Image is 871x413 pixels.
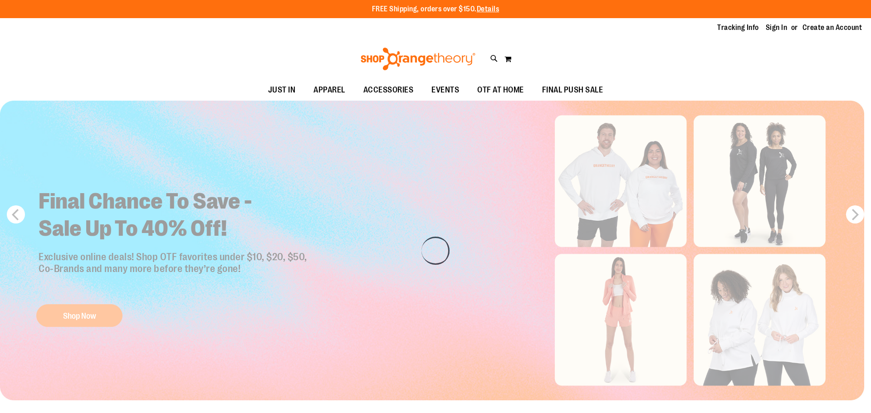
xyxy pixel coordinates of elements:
[431,80,459,100] span: EVENTS
[422,80,468,101] a: EVENTS
[372,4,499,15] p: FREE Shipping, orders over $150.
[766,23,788,33] a: Sign In
[533,80,612,101] a: FINAL PUSH SALE
[802,23,862,33] a: Create an Account
[359,48,477,70] img: Shop Orangetheory
[468,80,533,101] a: OTF AT HOME
[477,5,499,13] a: Details
[717,23,759,33] a: Tracking Info
[313,80,345,100] span: APPAREL
[259,80,305,101] a: JUST IN
[542,80,603,100] span: FINAL PUSH SALE
[268,80,296,100] span: JUST IN
[363,80,414,100] span: ACCESSORIES
[354,80,423,101] a: ACCESSORIES
[304,80,354,101] a: APPAREL
[477,80,524,100] span: OTF AT HOME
